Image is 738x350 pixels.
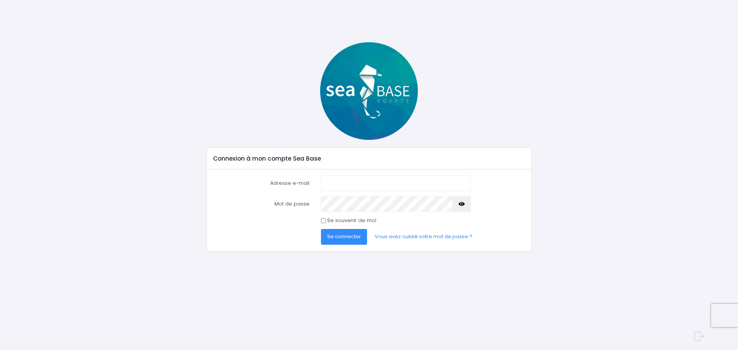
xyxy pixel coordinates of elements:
label: Adresse e-mail [208,176,315,191]
a: Vous avez oublié votre mot de passe ? [369,229,479,244]
div: Connexion à mon compte Sea Base [207,148,531,169]
label: Se souvenir de moi [327,217,376,224]
button: Se connecter [321,229,367,244]
span: Se connecter [327,233,361,240]
label: Mot de passe [208,196,315,212]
